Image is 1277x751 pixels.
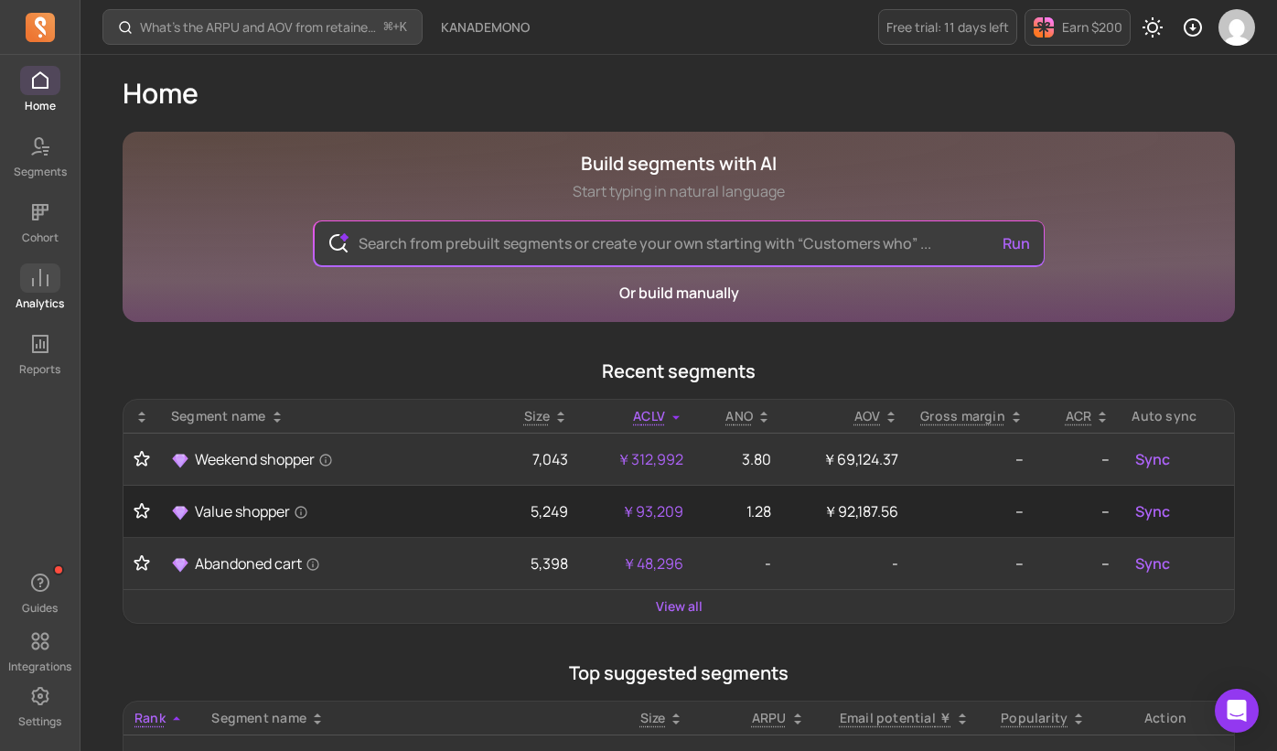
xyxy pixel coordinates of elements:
p: ￥312,992 [590,448,683,470]
button: Sync [1132,497,1174,526]
span: Rank [134,709,166,726]
a: Value shopper [171,500,482,522]
kbd: ⌘ [383,16,393,39]
button: What’s the ARPU and AOV from retained customers?⌘+K [102,9,423,45]
span: Sync [1135,500,1170,522]
span: Value shopper [195,500,308,522]
span: ACLV [633,407,665,424]
p: Analytics [16,296,64,311]
span: Abandoned cart [195,553,320,574]
h1: Build segments with AI [573,151,785,177]
p: What’s the ARPU and AOV from retained customers? [140,18,377,37]
p: Segments [14,165,67,179]
button: Toggle favorite [134,450,149,468]
p: -- [920,500,1024,522]
p: 5,249 [504,500,568,522]
p: Email potential ￥ [840,709,952,727]
p: ACR [1066,407,1092,425]
button: Toggle dark mode [1134,9,1171,46]
a: Abandoned cart [171,553,482,574]
button: Sync [1132,549,1174,578]
span: Size [524,407,550,424]
div: Open Intercom Messenger [1215,689,1259,733]
p: - [705,553,771,574]
p: -- [920,553,1024,574]
a: Weekend shopper [171,448,482,470]
span: + [384,17,407,37]
p: 3.80 [705,448,771,470]
p: ￥48,296 [590,553,683,574]
kbd: K [400,20,407,35]
h1: Home [123,77,1235,110]
p: ￥69,124.37 [793,448,898,470]
span: Sync [1135,553,1170,574]
p: Free trial: 11 days left [886,18,1009,37]
p: -- [920,448,1024,470]
p: Reports [19,362,60,377]
p: Start typing in natural language [573,180,785,202]
button: Earn $200 [1025,9,1131,46]
div: Action [1108,709,1223,727]
button: Toggle favorite [134,502,149,520]
p: ARPU [752,709,787,727]
p: Guides [22,601,58,616]
p: Settings [18,714,61,729]
p: Recent segments [123,359,1235,384]
p: Popularity [1001,709,1068,727]
a: Or build manually [619,283,739,303]
p: Integrations [8,660,71,674]
p: AOV [854,407,881,425]
span: ANO [725,407,753,424]
p: -- [1046,448,1111,470]
input: Search from prebuilt segments or create your own starting with “Customers who” ... [344,221,1014,265]
p: Gross margin [920,407,1005,425]
button: Sync [1132,445,1174,474]
p: Earn $200 [1062,18,1122,37]
span: Sync [1135,448,1170,470]
a: Free trial: 11 days left [878,9,1017,45]
p: Home [25,99,56,113]
span: Size [640,709,666,726]
p: -- [1046,553,1111,574]
button: Toggle favorite [134,554,149,573]
p: - [793,553,898,574]
p: 1.28 [705,500,771,522]
span: Weekend shopper [195,448,333,470]
img: avatar [1218,9,1255,46]
p: 7,043 [504,448,568,470]
p: 5,398 [504,553,568,574]
p: ￥92,187.56 [793,500,898,522]
p: Cohort [22,231,59,245]
p: ￥93,209 [590,500,683,522]
p: Top suggested segments [123,660,1235,686]
div: Segment name [211,709,604,727]
a: View all [656,597,703,616]
div: Segment name [171,407,482,425]
button: Guides [20,564,60,619]
div: Auto sync [1132,407,1223,425]
button: KANADEMONO [430,11,541,44]
button: Run [995,225,1037,262]
span: KANADEMONO [441,18,530,37]
p: -- [1046,500,1111,522]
